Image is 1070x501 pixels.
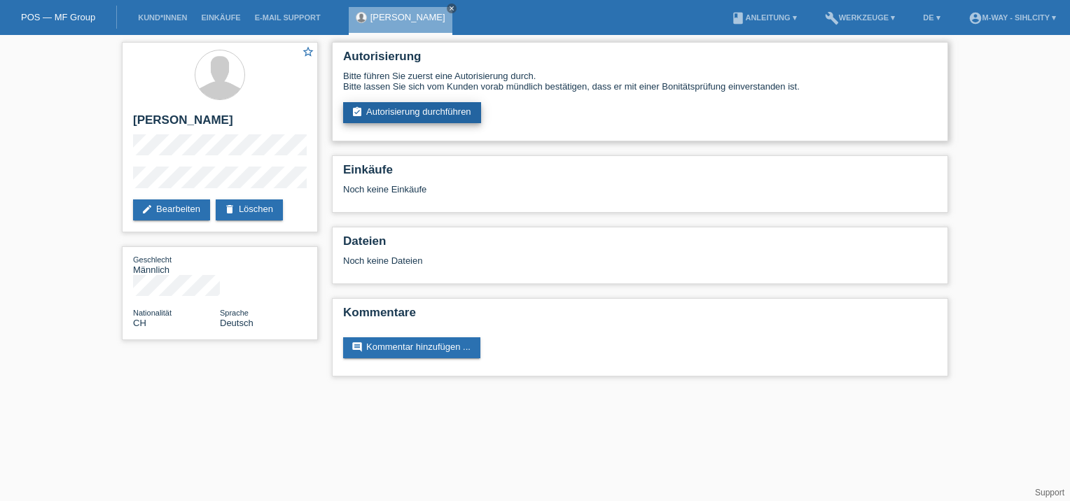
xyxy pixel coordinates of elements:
i: close [448,5,455,12]
h2: Dateien [343,234,937,255]
i: star_border [302,45,314,58]
h2: Einkäufe [343,163,937,184]
a: E-Mail Support [248,13,328,22]
span: Geschlecht [133,255,172,264]
div: Noch keine Dateien [343,255,771,266]
a: deleteLöschen [216,199,283,220]
i: comment [352,341,363,353]
i: build [825,11,839,25]
div: Männlich [133,254,220,275]
a: Support [1035,488,1064,498]
a: Einkäufe [194,13,247,22]
a: [PERSON_NAME] [370,12,445,22]
i: edit [141,204,153,215]
span: Sprache [220,309,249,317]
span: Nationalität [133,309,172,317]
a: DE ▾ [916,13,947,22]
h2: [PERSON_NAME] [133,113,307,134]
a: star_border [302,45,314,60]
a: account_circlem-way - Sihlcity ▾ [961,13,1063,22]
i: account_circle [968,11,982,25]
a: editBearbeiten [133,199,210,220]
a: POS — MF Group [21,12,95,22]
i: delete [224,204,235,215]
div: Bitte führen Sie zuerst eine Autorisierung durch. Bitte lassen Sie sich vom Kunden vorab mündlich... [343,71,937,92]
h2: Autorisierung [343,50,937,71]
a: close [447,3,457,13]
h2: Kommentare [343,306,937,327]
span: Deutsch [220,318,253,328]
a: bookAnleitung ▾ [724,13,803,22]
i: book [731,11,745,25]
a: commentKommentar hinzufügen ... [343,337,480,358]
a: Kund*innen [131,13,194,22]
div: Noch keine Einkäufe [343,184,937,205]
i: assignment_turned_in [352,106,363,118]
a: buildWerkzeuge ▾ [818,13,903,22]
span: Schweiz [133,318,146,328]
a: assignment_turned_inAutorisierung durchführen [343,102,481,123]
